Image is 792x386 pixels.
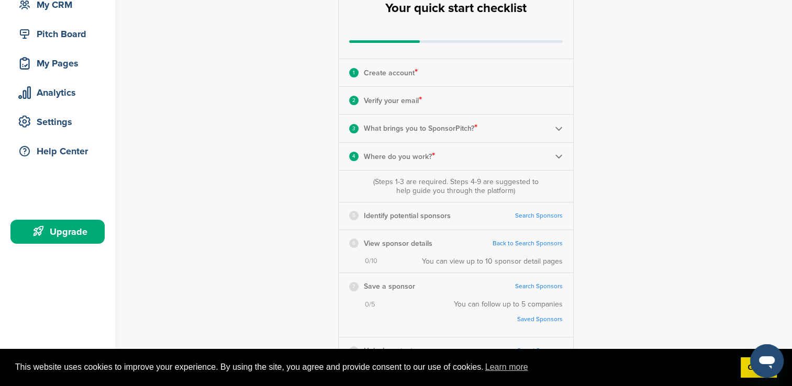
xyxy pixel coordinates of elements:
[349,152,359,161] div: 4
[750,344,784,378] iframe: Button to launch messaging window
[364,237,432,250] p: View sponsor details
[16,112,105,131] div: Settings
[10,22,105,46] a: Pitch Board
[349,96,359,105] div: 2
[16,83,105,102] div: Analytics
[517,347,563,355] a: Saved Sponsors
[349,124,359,133] div: 3
[16,142,105,161] div: Help Center
[464,315,563,323] a: Saved Sponsors
[364,121,477,135] p: What brings you to SponsorPitch?
[10,81,105,105] a: Analytics
[349,211,359,220] div: 5
[741,357,777,378] a: dismiss cookie message
[16,54,105,73] div: My Pages
[364,344,416,357] p: Unlock contacts
[349,68,359,77] div: 1
[454,300,563,330] div: You can follow up to 5 companies
[555,152,563,160] img: Checklist arrow 2
[16,222,105,241] div: Upgrade
[10,220,105,244] a: Upgrade
[10,139,105,163] a: Help Center
[515,282,563,290] a: Search Sponsors
[16,25,105,43] div: Pitch Board
[10,51,105,75] a: My Pages
[365,257,377,266] span: 0/10
[370,177,541,195] div: (Steps 1-3 are required. Steps 4-9 are suggested to help guide you through the platform)
[422,257,563,266] div: You can view up to 10 sponsor detail pages
[364,150,435,163] p: Where do you work?
[555,124,563,132] img: Checklist arrow 2
[364,209,451,222] p: Identify potential sponsors
[349,239,359,248] div: 6
[349,282,359,291] div: 7
[10,110,105,134] a: Settings
[364,280,415,293] p: Save a sponsor
[365,300,375,309] span: 0/5
[349,346,359,356] div: 8
[364,66,418,80] p: Create account
[15,359,732,375] span: This website uses cookies to improve your experience. By using the site, you agree and provide co...
[364,94,422,107] p: Verify your email
[493,240,563,247] a: Back to Search Sponsors
[484,359,530,375] a: learn more about cookies
[515,212,563,220] a: Search Sponsors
